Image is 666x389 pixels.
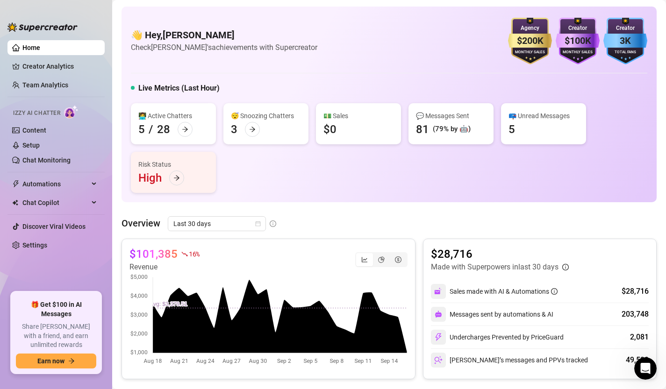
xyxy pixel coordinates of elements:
div: 28 [157,122,170,137]
div: 3 [231,122,237,137]
a: Home [22,44,40,51]
article: Overview [122,216,160,230]
div: 5 [138,122,145,137]
img: svg%3e [435,311,442,318]
button: Earn nowarrow-right [16,354,96,368]
div: $100K [556,34,600,48]
span: arrow-right [173,175,180,181]
div: 5 [508,122,515,137]
article: Made with Superpowers in last 30 days [431,262,559,273]
div: 👩‍💻 Active Chatters [138,111,208,121]
div: 2,081 [630,332,649,343]
h5: Live Metrics (Last Hour) [138,83,220,94]
div: 💬 Messages Sent [416,111,486,121]
div: 💵 Sales [323,111,394,121]
span: arrow-right [68,358,75,364]
span: Chat Copilot [22,195,89,210]
a: Settings [22,241,47,249]
span: arrow-right [249,126,256,133]
span: calendar [255,221,261,226]
article: Revenue [129,262,200,273]
div: Creator [603,24,647,33]
span: pie-chart [378,256,385,263]
div: Monthly Sales [556,50,600,56]
img: blue-badge-DgoSNQY1.svg [603,18,647,64]
div: 😴 Snoozing Chatters [231,111,301,121]
div: Messages sent by automations & AI [431,307,553,322]
img: logo-BBDzfeDw.svg [7,22,78,32]
span: info-circle [551,288,558,295]
img: svg%3e [434,356,443,364]
a: Chat Monitoring [22,156,71,164]
span: dollar-circle [395,256,401,263]
img: svg%3e [434,287,443,296]
span: fall [181,251,188,257]
img: svg%3e [434,333,443,341]
a: Team Analytics [22,81,68,89]
article: $101,385 [129,247,178,262]
iframe: Intercom live chat [634,357,657,380]
a: Discover Viral Videos [22,223,86,230]
div: [PERSON_NAME]’s messages and PPVs tracked [431,353,588,368]
span: Last 30 days [173,217,260,231]
div: Agency [508,24,552,33]
div: segmented control [355,252,408,267]
span: arrow-right [182,126,188,133]
span: 🎁 Get $100 in AI Messages [16,300,96,318]
article: $28,716 [431,247,569,262]
div: $0 [323,122,337,137]
img: Chat Copilot [12,199,18,206]
span: Izzy AI Chatter [13,109,60,118]
div: Monthly Sales [508,50,552,56]
img: purple-badge-B9DA21FR.svg [556,18,600,64]
img: AI Chatter [64,105,79,119]
div: Undercharges Prevented by PriceGuard [431,330,564,345]
div: Creator [556,24,600,33]
div: $200K [508,34,552,48]
div: (79% by 🤖) [433,124,471,135]
div: 81 [416,122,429,137]
div: Total Fans [603,50,647,56]
div: Sales made with AI & Automations [450,286,558,297]
div: 3K [603,34,647,48]
span: thunderbolt [12,180,20,188]
a: Content [22,127,46,134]
span: 16 % [189,249,200,258]
div: $28,716 [622,286,649,297]
span: Share [PERSON_NAME] with a friend, and earn unlimited rewards [16,322,96,350]
h4: 👋 Hey, [PERSON_NAME] [131,28,317,42]
span: info-circle [270,220,276,227]
div: 49,529 [626,354,649,366]
div: Risk Status [138,159,208,170]
a: Creator Analytics [22,59,97,74]
div: 📪 Unread Messages [508,111,579,121]
article: Check [PERSON_NAME]'s achievements with Supercreator [131,42,317,53]
a: Setup [22,141,40,149]
img: gold-badge-CigiZidd.svg [508,18,552,64]
span: line-chart [361,256,368,263]
span: Automations [22,177,89,191]
span: Earn now [37,357,64,365]
span: info-circle [562,264,569,270]
div: 203,748 [622,309,649,320]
